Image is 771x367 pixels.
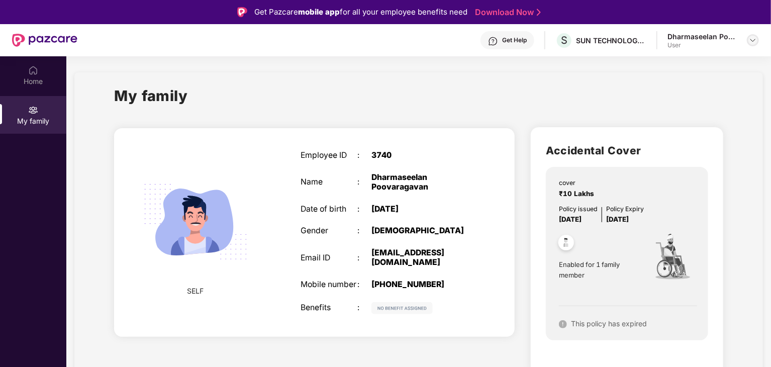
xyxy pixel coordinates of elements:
[559,190,598,198] span: ₹10 Lakhs
[371,248,471,267] div: [EMAIL_ADDRESS][DOMAIN_NAME]
[357,226,371,236] div: :
[301,280,357,290] div: Mobile number
[357,177,371,187] div: :
[559,259,639,280] span: Enabled for 1 family member
[357,280,371,290] div: :
[254,6,467,18] div: Get Pazcare for all your employee benefits need
[301,303,357,313] div: Benefits
[559,215,582,223] span: [DATE]
[301,253,357,263] div: Email ID
[371,205,471,214] div: [DATE]
[502,36,527,44] div: Get Help
[301,151,357,160] div: Employee ID
[357,303,371,313] div: :
[357,205,371,214] div: :
[571,319,647,328] span: This policy has expired
[301,226,357,236] div: Gender
[561,34,567,46] span: S
[371,226,471,236] div: [DEMOGRAPHIC_DATA]
[237,7,247,17] img: Logo
[357,253,371,263] div: :
[301,205,357,214] div: Date of birth
[28,65,38,75] img: svg+xml;base64,PHN2ZyBpZD0iSG9tZSIgeG1sbnM9Imh0dHA6Ly93d3cudzMub3JnLzIwMDAvc3ZnIiB3aWR0aD0iMjAiIG...
[667,32,738,41] div: Dharmaseelan Poovaragavan
[749,36,757,44] img: svg+xml;base64,PHN2ZyBpZD0iRHJvcGRvd24tMzJ4MzIiIHhtbG5zPSJodHRwOi8vd3d3LnczLm9yZy8yMDAwL3N2ZyIgd2...
[371,280,471,290] div: [PHONE_NUMBER]
[298,7,340,17] strong: mobile app
[640,225,703,293] img: icon
[488,36,498,46] img: svg+xml;base64,PHN2ZyBpZD0iSGVscC0zMngzMiIgeG1sbnM9Imh0dHA6Ly93d3cudzMub3JnLzIwMDAvc3ZnIiB3aWR0aD...
[132,158,259,286] img: svg+xml;base64,PHN2ZyB4bWxucz0iaHR0cDovL3d3dy53My5vcmcvMjAwMC9zdmciIHdpZHRoPSIyMjQiIGhlaWdodD0iMT...
[371,302,433,314] img: svg+xml;base64,PHN2ZyB4bWxucz0iaHR0cDovL3d3dy53My5vcmcvMjAwMC9zdmciIHdpZHRoPSIxMjIiIGhlaWdodD0iMj...
[537,7,541,18] img: Stroke
[559,178,598,188] div: cover
[114,84,188,107] h1: My family
[12,34,77,47] img: New Pazcare Logo
[301,177,357,187] div: Name
[371,173,471,192] div: Dharmaseelan Poovaragavan
[187,286,204,297] span: SELF
[559,320,567,328] img: svg+xml;base64,PHN2ZyB4bWxucz0iaHR0cDovL3d3dy53My5vcmcvMjAwMC9zdmciIHdpZHRoPSIxNiIgaGVpZ2h0PSIxNi...
[667,41,738,49] div: User
[606,204,644,214] div: Policy Expiry
[371,151,471,160] div: 3740
[28,105,38,115] img: svg+xml;base64,PHN2ZyB3aWR0aD0iMjAiIGhlaWdodD0iMjAiIHZpZXdCb3g9IjAgMCAyMCAyMCIgZmlsbD0ibm9uZSIgeG...
[546,142,708,159] h2: Accidental Cover
[554,232,579,256] img: svg+xml;base64,PHN2ZyB4bWxucz0iaHR0cDovL3d3dy53My5vcmcvMjAwMC9zdmciIHdpZHRoPSI0OC45NDMiIGhlaWdodD...
[606,215,629,223] span: [DATE]
[475,7,538,18] a: Download Now
[576,36,646,45] div: SUN TECHNOLOGY INTEGRATORS PRIVATE LIMITED
[559,204,598,214] div: Policy issued
[357,151,371,160] div: :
